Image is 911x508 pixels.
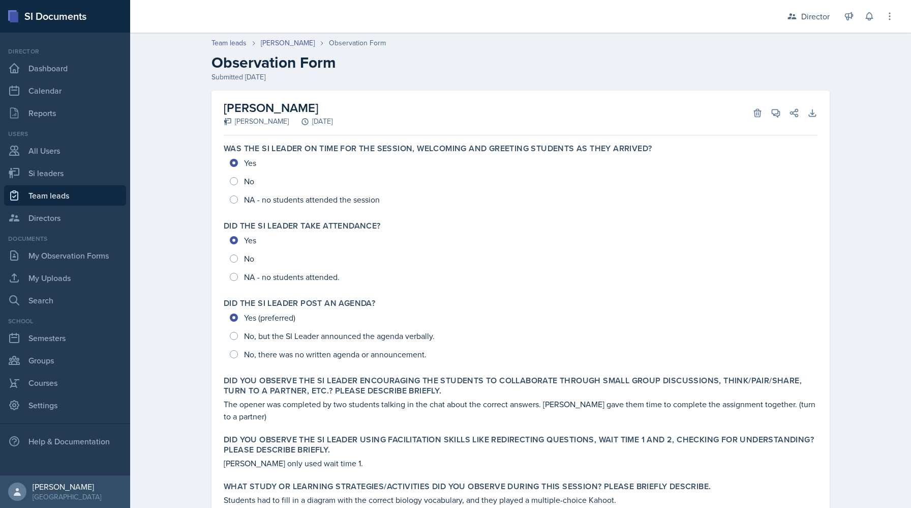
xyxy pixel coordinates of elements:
[224,116,289,127] div: [PERSON_NAME]
[289,116,332,127] div: [DATE]
[224,482,711,492] label: What study or learning strategies/activities did you observe during this session? Please briefly ...
[224,376,817,396] label: Did you observe the SI Leader encouraging the students to collaborate through small group discuss...
[33,482,101,492] div: [PERSON_NAME]
[4,140,126,161] a: All Users
[4,234,126,243] div: Documents
[4,80,126,101] a: Calendar
[4,47,126,56] div: Director
[4,185,126,206] a: Team leads
[4,317,126,326] div: School
[224,398,817,422] p: The opener was completed by two students talking in the chat about the correct answers. [PERSON_N...
[211,72,830,82] div: Submitted [DATE]
[4,395,126,415] a: Settings
[4,290,126,311] a: Search
[211,53,830,72] h2: Observation Form
[4,129,126,138] div: Users
[224,494,817,506] p: Students had to fill in a diagram with the correct biology vocabulary, and they played a multiple...
[261,38,315,48] a: [PERSON_NAME]
[4,350,126,371] a: Groups
[4,58,126,78] a: Dashboard
[224,457,817,469] p: [PERSON_NAME] only used wait time 1.
[4,208,126,228] a: Directors
[211,38,247,48] a: Team leads
[4,103,126,123] a: Reports
[4,373,126,393] a: Courses
[224,144,652,154] label: Was the SI Leader on time for the session, welcoming and greeting students as they arrived?
[224,298,375,308] label: Did the SI Leader post an agenda?
[4,163,126,183] a: Si leaders
[329,38,386,48] div: Observation Form
[4,268,126,288] a: My Uploads
[4,328,126,348] a: Semesters
[33,492,101,502] div: [GEOGRAPHIC_DATA]
[4,245,126,266] a: My Observation Forms
[224,221,381,231] label: Did the SI Leader take attendance?
[4,431,126,451] div: Help & Documentation
[224,435,817,455] label: Did you observe the SI Leader using facilitation skills like redirecting questions, wait time 1 a...
[224,99,332,117] h2: [PERSON_NAME]
[801,10,830,22] div: Director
